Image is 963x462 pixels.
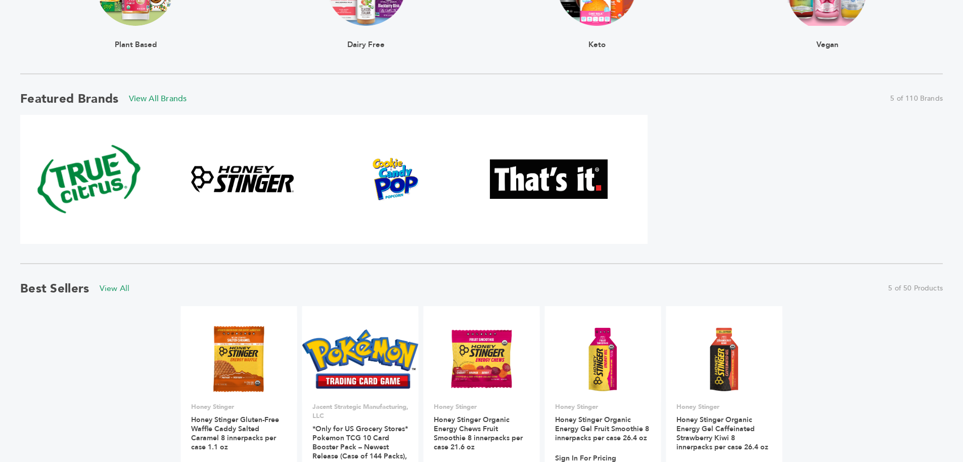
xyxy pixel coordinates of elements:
[96,26,175,48] div: Plant Based
[644,158,761,201] img: Chipoys
[312,402,408,421] p: Jacent Strategic Manufacturing, LLC
[566,322,639,396] img: Honey Stinger Organic Energy Gel Fruit Smoothie 8 innerpacks per case 26.4 oz
[888,283,943,293] span: 5 of 50 Products
[558,26,636,48] div: Keto
[100,283,130,294] a: View All
[434,415,523,452] a: Honey Stinger Organic Energy Chews Fruit Smoothie 8 innerpacks per case 21.6 oz
[787,26,868,48] div: Vegan
[676,402,772,411] p: Honey Stinger
[202,322,276,396] img: Honey Stinger Gluten-Free Waffle Caddy Salted Caramel 8 innerpacks per case 1.1 oz
[490,159,608,198] img: That's It
[20,280,89,297] h2: Best Sellers
[191,402,287,411] p: Honey Stinger
[327,26,405,48] div: Dairy Free
[687,322,761,396] img: Honey Stinger Organic Energy Gel Caffeinated Strawberry Kiwi 8 innerpacks per case 26.4 oz
[337,158,454,201] img: Cookie & Candy Pop Popcorn
[191,415,279,452] a: Honey Stinger Gluten-Free Waffle Caddy Salted Caramel 8 innerpacks per case 1.1 oz
[434,402,530,411] p: Honey Stinger
[302,329,419,389] img: *Only for US Grocery Stores* Pokemon TCG 10 Card Booster Pack – Newest Release (Case of 144 Packs...
[35,125,143,233] img: True Citrus
[555,402,651,411] p: Honey Stinger
[555,415,649,443] a: Honey Stinger Organic Energy Gel Fruit Smoothie 8 innerpacks per case 26.4 oz
[20,91,119,107] h2: Featured Brands
[676,415,768,452] a: Honey Stinger Organic Energy Gel Caffeinated Strawberry Kiwi 8 innerpacks per case 26.4 oz
[129,93,187,104] a: View All Brands
[184,161,301,197] img: Honey Stinger
[890,94,943,104] span: 5 of 110 Brands
[445,322,518,396] img: Honey Stinger Organic Energy Chews Fruit Smoothie 8 innerpacks per case 21.6 oz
